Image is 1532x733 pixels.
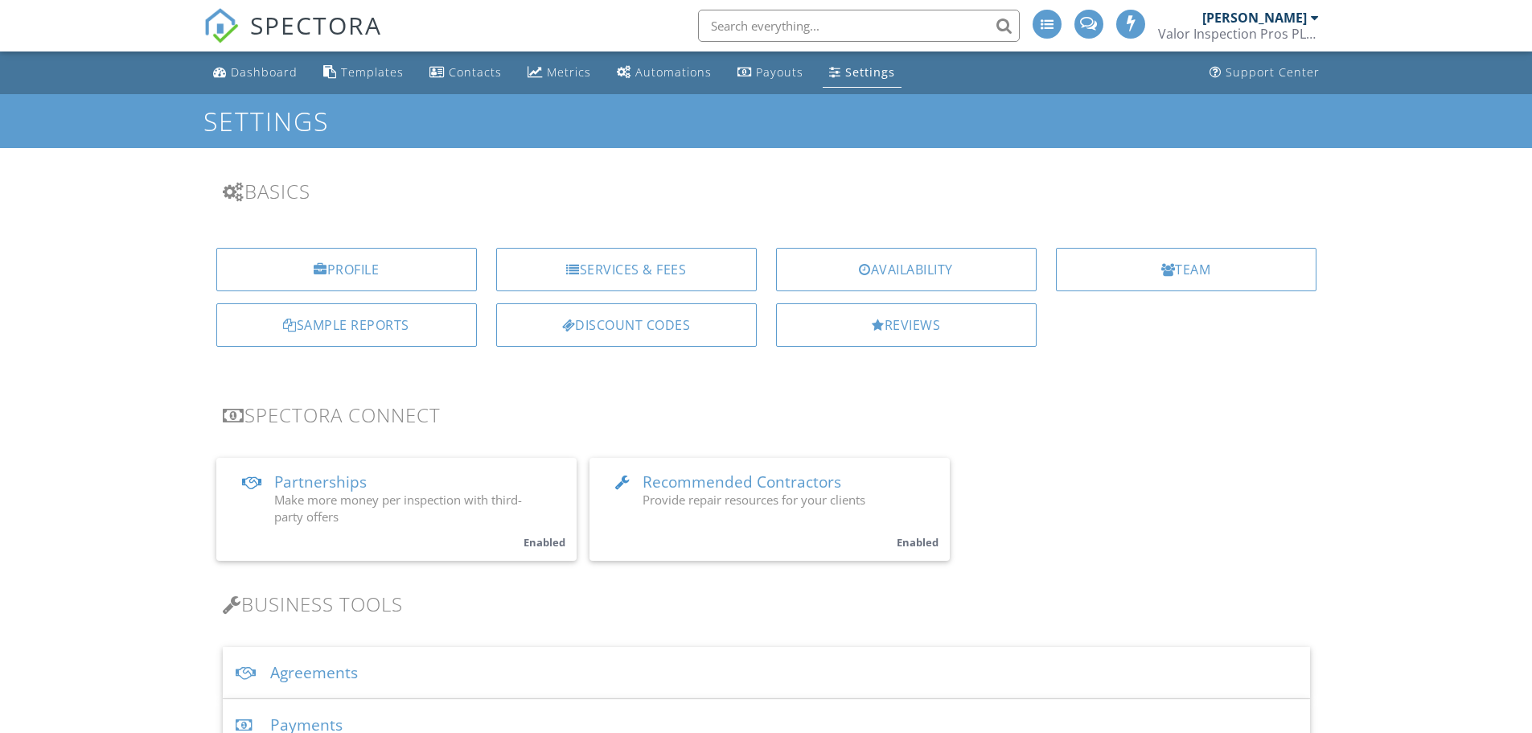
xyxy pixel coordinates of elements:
[250,8,382,42] span: SPECTORA
[203,22,382,56] a: SPECTORA
[776,248,1037,291] a: Availability
[698,10,1020,42] input: Search everything...
[423,58,508,88] a: Contacts
[317,58,410,88] a: Templates
[776,303,1037,347] a: Reviews
[1226,64,1320,80] div: Support Center
[756,64,803,80] div: Payouts
[643,492,865,508] span: Provide repair resources for your clients
[897,535,939,550] small: Enabled
[207,58,304,88] a: Dashboard
[496,303,757,347] a: Discount Codes
[547,64,591,80] div: Metrics
[223,593,1310,615] h3: Business Tools
[216,248,477,291] a: Profile
[223,647,1310,699] div: Agreements
[496,248,757,291] a: Services & Fees
[643,472,841,492] span: Recommended Contractors
[589,458,950,561] a: Recommended Contractors Provide repair resources for your clients Enabled
[216,458,577,561] a: Partnerships Make more money per inspection with third-party offers Enabled
[845,64,895,80] div: Settings
[823,58,902,88] a: Settings
[521,58,598,88] a: Metrics
[223,180,1310,202] h3: Basics
[231,64,298,80] div: Dashboard
[449,64,502,80] div: Contacts
[731,58,810,88] a: Payouts
[635,64,712,80] div: Automations
[203,107,1329,135] h1: Settings
[216,303,477,347] a: Sample Reports
[274,472,367,492] span: Partnerships
[1056,248,1316,291] a: Team
[274,492,522,525] span: Make more money per inspection with third-party offers
[1202,10,1307,26] div: [PERSON_NAME]
[1203,58,1326,88] a: Support Center
[223,404,1310,426] h3: Spectora Connect
[203,8,239,43] img: The Best Home Inspection Software - Spectora
[610,58,718,88] a: Automations (Advanced)
[1158,26,1319,42] div: Valor Inspection Pros PLLC
[524,535,565,550] small: Enabled
[341,64,404,80] div: Templates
